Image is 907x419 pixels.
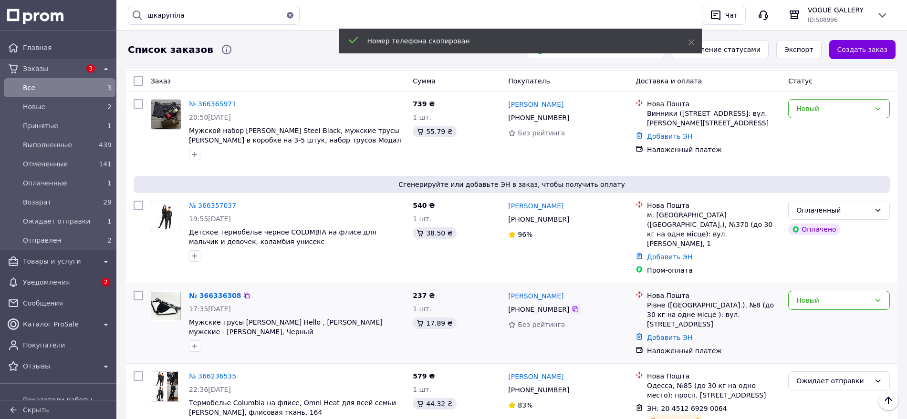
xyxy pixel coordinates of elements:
[189,202,236,209] a: № 366357037
[508,201,563,211] a: [PERSON_NAME]
[189,318,383,336] a: Мужские трусы [PERSON_NAME] Hello , [PERSON_NAME] мужские - [PERSON_NAME], Черный
[102,278,110,286] span: 2
[647,109,781,128] div: Винники ([STREET_ADDRESS]: вул. [PERSON_NAME][STREET_ADDRESS]
[23,298,112,308] span: Сообщения
[23,216,93,226] span: Ожидает отправки
[413,126,456,137] div: 55.79 ₴
[103,198,112,206] span: 29
[155,201,177,231] img: Фото товару
[413,100,435,108] span: 739 ₴
[647,201,781,210] div: Нова Пошта
[189,399,396,416] a: Термобелье Columbia на флисе, Omni Heat для всей семьи [PERSON_NAME], флисовая ткань, 164
[413,292,435,299] span: 237 ₴
[107,103,112,111] span: 2
[506,111,571,124] div: [PHONE_NUMBER]
[647,210,781,248] div: м. [GEOGRAPHIC_DATA] ([GEOGRAPHIC_DATA].), №370 (до 30 кг на одне місце): вул. [PERSON_NAME], 1
[776,40,822,59] button: Экспорт
[796,376,870,386] div: Ожидает отправки
[189,127,401,144] a: Мужской набор [PERSON_NAME] Steel Black, мужские трусы [PERSON_NAME] в коробке на 3-5 штук, набор...
[788,224,840,235] div: Оплачено
[23,159,93,169] span: Отмененные
[151,100,181,129] img: Фото товару
[506,383,571,397] div: [PHONE_NUMBER]
[413,305,431,313] span: 1 шт.
[647,266,781,275] div: Пром-оплата
[189,292,241,299] a: № 366336308
[99,141,112,149] span: 439
[829,40,896,59] a: Создать заказ
[796,295,870,306] div: Новый
[23,140,93,150] span: Выполненные
[518,231,532,238] span: 96%
[702,6,746,25] button: Чат
[413,227,456,239] div: 38.50 ₴
[413,372,435,380] span: 579 ₴
[413,202,435,209] span: 540 ₴
[413,215,431,223] span: 1 шт.
[107,217,112,225] span: 1
[647,300,781,329] div: Рівне ([GEOGRAPHIC_DATA].), №8 (до 30 кг на одне місце ): вул. [STREET_ADDRESS]
[107,122,112,130] span: 1
[23,361,96,371] span: Отзывы
[647,291,781,300] div: Нова Пошта
[788,77,813,85] span: Статус
[86,64,95,73] span: 3
[23,197,93,207] span: Возврат
[647,371,781,381] div: Нова Пошта
[23,64,81,73] span: Заказы
[413,398,456,409] div: 44.32 ₴
[647,253,692,261] a: Добавить ЭН
[723,8,740,22] div: Чат
[518,401,532,409] span: 83%
[796,103,870,114] div: Новый
[151,77,171,85] span: Заказ
[107,84,112,92] span: 3
[647,334,692,341] a: Добавить ЭН
[23,256,96,266] span: Товары и услуги
[151,371,181,402] a: Фото товару
[636,77,702,85] span: Доставка и оплата
[413,317,456,329] div: 17.89 ₴
[413,77,436,85] span: Сумма
[796,205,870,215] div: Оплаченный
[23,121,93,131] span: Принятые
[23,406,49,414] span: Скрыть
[189,113,231,121] span: 20:50[DATE]
[647,145,781,154] div: Наложенный платеж
[23,102,93,112] span: Новые
[151,291,181,321] a: Фото товару
[189,386,231,393] span: 22:36[DATE]
[151,201,181,231] a: Фото товару
[23,319,96,329] span: Каталог ProSale
[189,228,376,245] a: Детское термобелье черное COLUMВIA на флисе для мальчик и девочек, коламбия унисекс
[672,40,769,59] button: Управление статусами
[508,77,550,85] span: Покупатель
[107,236,112,244] span: 2
[23,395,112,414] span: Показатели работы компании
[23,83,93,92] span: Все
[506,303,571,316] div: [PHONE_NUMBER]
[508,372,563,381] a: [PERSON_NAME]
[23,235,93,245] span: Отправлен
[23,43,112,52] span: Главная
[23,178,93,188] span: Оплаченные
[189,215,231,223] span: 19:55[DATE]
[413,113,431,121] span: 1 шт.
[151,99,181,130] a: Фото товару
[154,372,178,401] img: Фото товару
[647,99,781,109] div: Нова Пошта
[23,340,112,350] span: Покупатели
[878,390,898,410] button: Наверх
[647,405,727,412] span: ЭН: 20 4512 6929 0064
[189,305,231,313] span: 17:35[DATE]
[647,381,781,400] div: Одесса, №85 (до 30 кг на одно место): просп. [STREET_ADDRESS]
[808,5,869,15] span: VOGUE GALLERY
[137,180,886,189] span: Сгенерируйте или добавьте ЭН в заказ, чтобы получить оплату
[128,6,300,25] input: Поиск по кабинету
[508,291,563,301] a: [PERSON_NAME]
[506,213,571,226] div: [PHONE_NUMBER]
[518,129,565,137] span: Без рейтинга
